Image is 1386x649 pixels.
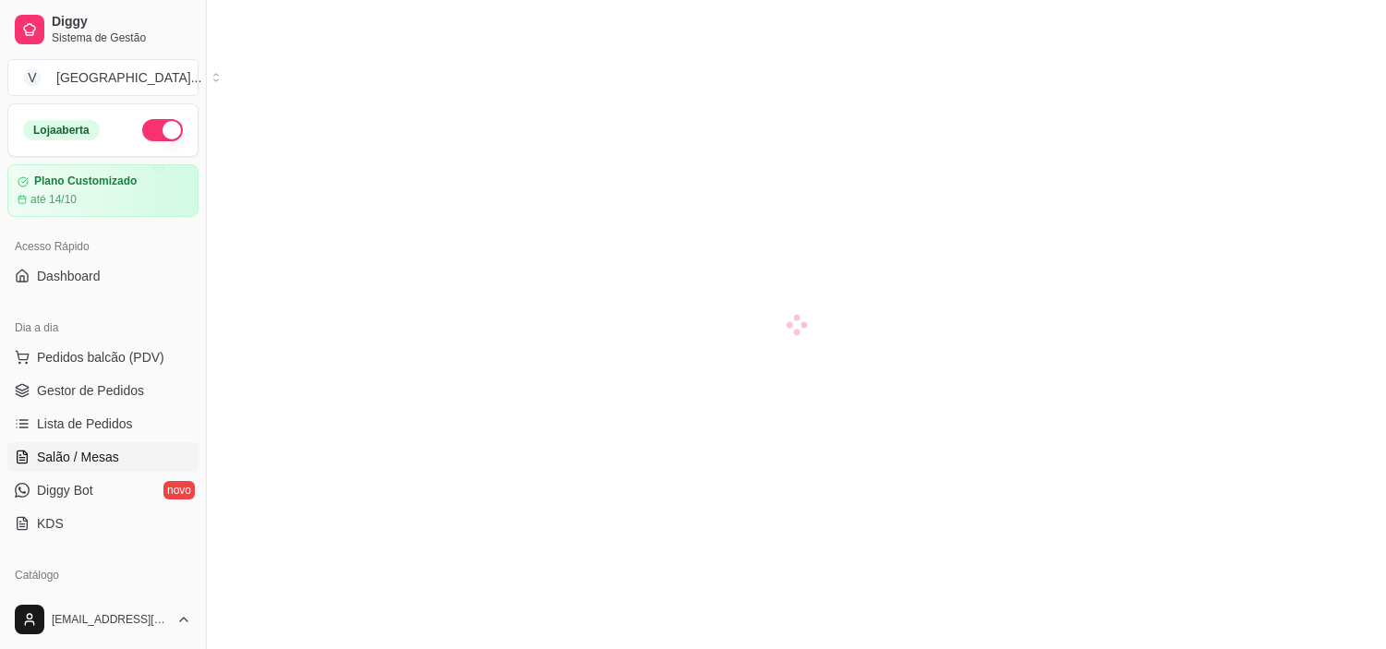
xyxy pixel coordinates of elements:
[34,174,137,188] article: Plano Customizado
[30,192,77,207] article: até 14/10
[7,597,199,642] button: [EMAIL_ADDRESS][DOMAIN_NAME]
[37,514,64,533] span: KDS
[7,475,199,505] a: Diggy Botnovo
[7,261,199,291] a: Dashboard
[7,509,199,538] a: KDS
[7,376,199,405] a: Gestor de Pedidos
[23,120,100,140] div: Loja aberta
[37,348,164,367] span: Pedidos balcão (PDV)
[142,119,183,141] button: Alterar Status
[23,68,42,87] span: V
[7,164,199,217] a: Plano Customizadoaté 14/10
[37,481,93,499] span: Diggy Bot
[37,267,101,285] span: Dashboard
[7,232,199,261] div: Acesso Rápido
[37,415,133,433] span: Lista de Pedidos
[37,448,119,466] span: Salão / Mesas
[37,381,144,400] span: Gestor de Pedidos
[7,409,199,439] a: Lista de Pedidos
[7,560,199,590] div: Catálogo
[7,442,199,472] a: Salão / Mesas
[52,30,191,45] span: Sistema de Gestão
[7,343,199,372] button: Pedidos balcão (PDV)
[52,14,191,30] span: Diggy
[7,59,199,96] button: Select a team
[7,313,199,343] div: Dia a dia
[56,68,201,87] div: [GEOGRAPHIC_DATA] ...
[52,612,169,627] span: [EMAIL_ADDRESS][DOMAIN_NAME]
[7,7,199,52] a: DiggySistema de Gestão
